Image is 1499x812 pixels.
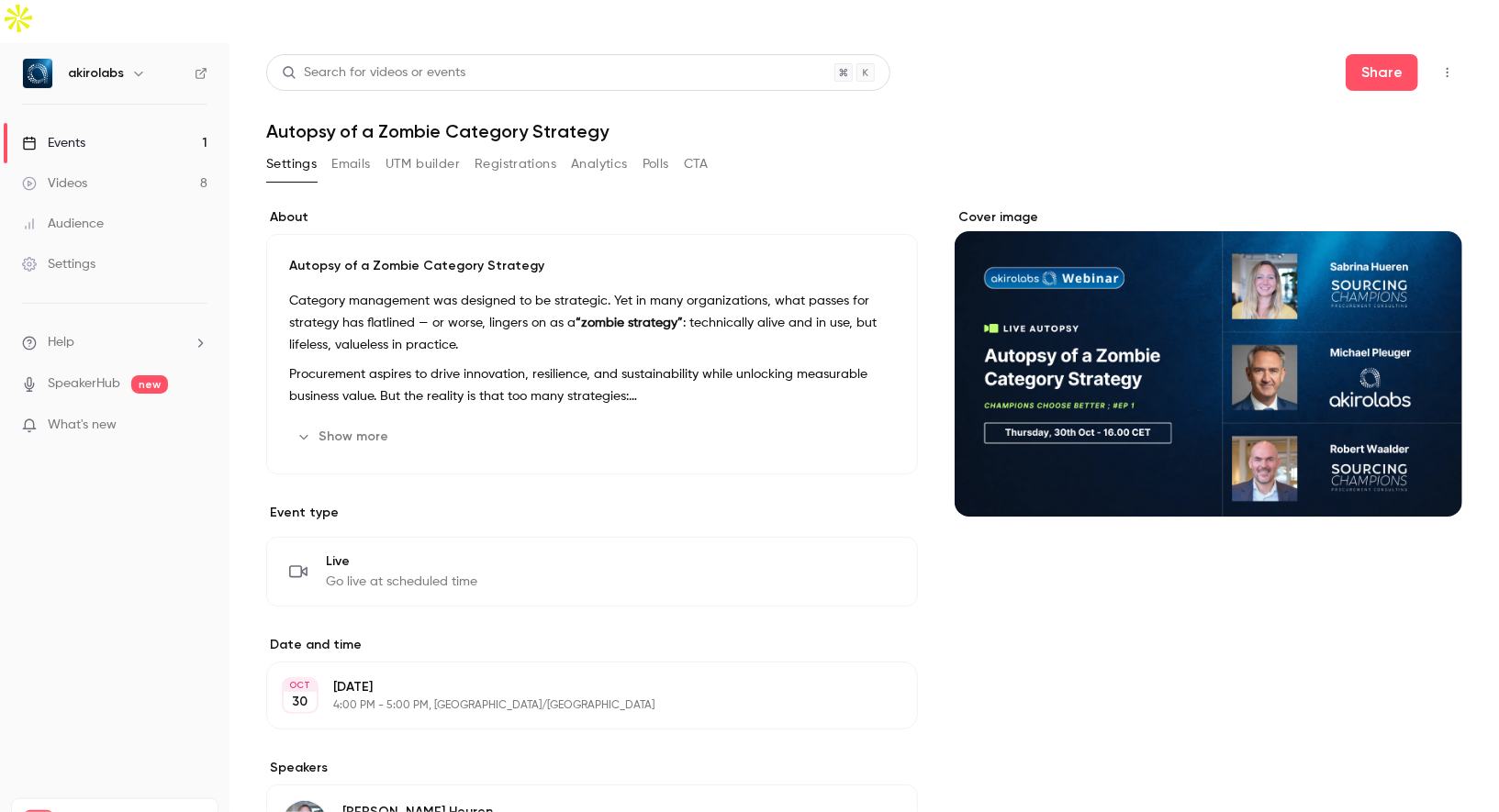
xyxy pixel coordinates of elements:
[266,120,1462,142] h1: Autopsy of a Zombie Category Strategy
[331,150,370,179] button: Emails
[22,215,104,233] div: Audience
[284,679,317,692] div: OCT
[571,150,628,179] button: Analytics
[131,375,168,394] span: new
[289,257,895,275] p: Autopsy of a Zombie Category Strategy
[48,333,74,352] span: Help
[266,208,918,227] label: About
[266,150,317,179] button: Settings
[576,317,683,329] strong: “zombie strategy”
[326,552,477,571] span: Live
[289,422,399,451] button: Show more
[955,208,1462,517] section: Cover image
[333,698,821,713] p: 4:00 PM - 5:00 PM, [GEOGRAPHIC_DATA]/[GEOGRAPHIC_DATA]
[282,63,465,83] div: Search for videos or events
[643,150,669,179] button: Polls
[266,759,918,777] label: Speakers
[22,174,87,193] div: Videos
[333,678,821,696] p: [DATE]
[289,363,895,407] p: Procurement aspires to drive innovation, resilience, and sustainability while unlocking measurabl...
[289,290,895,356] p: Category management was designed to be strategic. Yet in many organizations, what passes for stra...
[23,59,52,88] img: akirolabs
[48,374,120,394] a: SpeakerHub
[955,208,1462,227] label: Cover image
[293,693,308,711] p: 30
[386,150,460,179] button: UTM builder
[22,255,95,273] div: Settings
[22,333,207,352] li: help-dropdown-opener
[266,636,918,654] label: Date and time
[48,416,117,435] span: What's new
[684,150,709,179] button: CTA
[22,134,85,152] div: Events
[475,150,556,179] button: Registrations
[1346,54,1418,91] button: Share
[326,573,477,591] span: Go live at scheduled time
[68,64,124,83] h6: akirolabs
[266,504,918,522] p: Event type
